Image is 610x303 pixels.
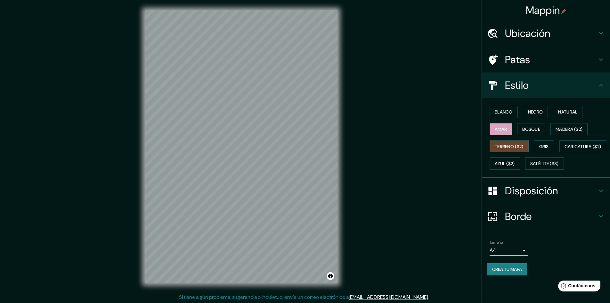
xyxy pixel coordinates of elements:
[565,144,601,149] font: Caricatura ($2)
[522,126,540,132] font: Bosque
[428,294,429,300] font: .
[482,47,610,72] div: Patas
[505,27,550,40] font: Ubicación
[559,140,606,153] button: Caricatura ($2)
[490,106,518,118] button: Blanco
[558,109,577,115] font: Natural
[539,144,549,149] font: Gris
[487,263,527,275] button: Crea tu mapa
[349,294,428,300] a: [EMAIL_ADDRESS][DOMAIN_NAME]
[482,204,610,229] div: Borde
[482,21,610,46] div: Ubicación
[561,9,566,14] img: pin-icon.png
[553,106,582,118] button: Natural
[495,161,515,167] font: Azul ($2)
[534,140,554,153] button: Gris
[490,123,512,135] button: Amar
[505,79,529,92] font: Estilo
[528,109,543,115] font: Negro
[530,161,559,167] font: Satélite ($3)
[490,240,503,245] font: Tamaño
[550,123,588,135] button: Madera ($2)
[429,293,430,300] font: .
[505,184,558,198] font: Disposición
[179,294,349,300] font: Si tiene algún problema, sugerencia o inquietud, envíe un correo electrónico a
[517,123,545,135] button: Bosque
[482,72,610,98] div: Estilo
[145,10,338,283] canvas: Mapa
[505,53,530,66] font: Patas
[495,109,513,115] font: Blanco
[505,210,532,223] font: Borde
[482,178,610,204] div: Disposición
[525,157,564,170] button: Satélite ($3)
[327,272,334,280] button: Activar o desactivar atribución
[430,293,431,300] font: .
[490,157,520,170] button: Azul ($2)
[526,4,560,17] font: Mappin
[490,245,528,256] div: A4
[495,144,524,149] font: Terreno ($2)
[490,140,529,153] button: Terreno ($2)
[553,278,603,296] iframe: Lanzador de widgets de ayuda
[556,126,582,132] font: Madera ($2)
[492,266,522,272] font: Crea tu mapa
[495,126,507,132] font: Amar
[490,247,496,254] font: A4
[523,106,548,118] button: Negro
